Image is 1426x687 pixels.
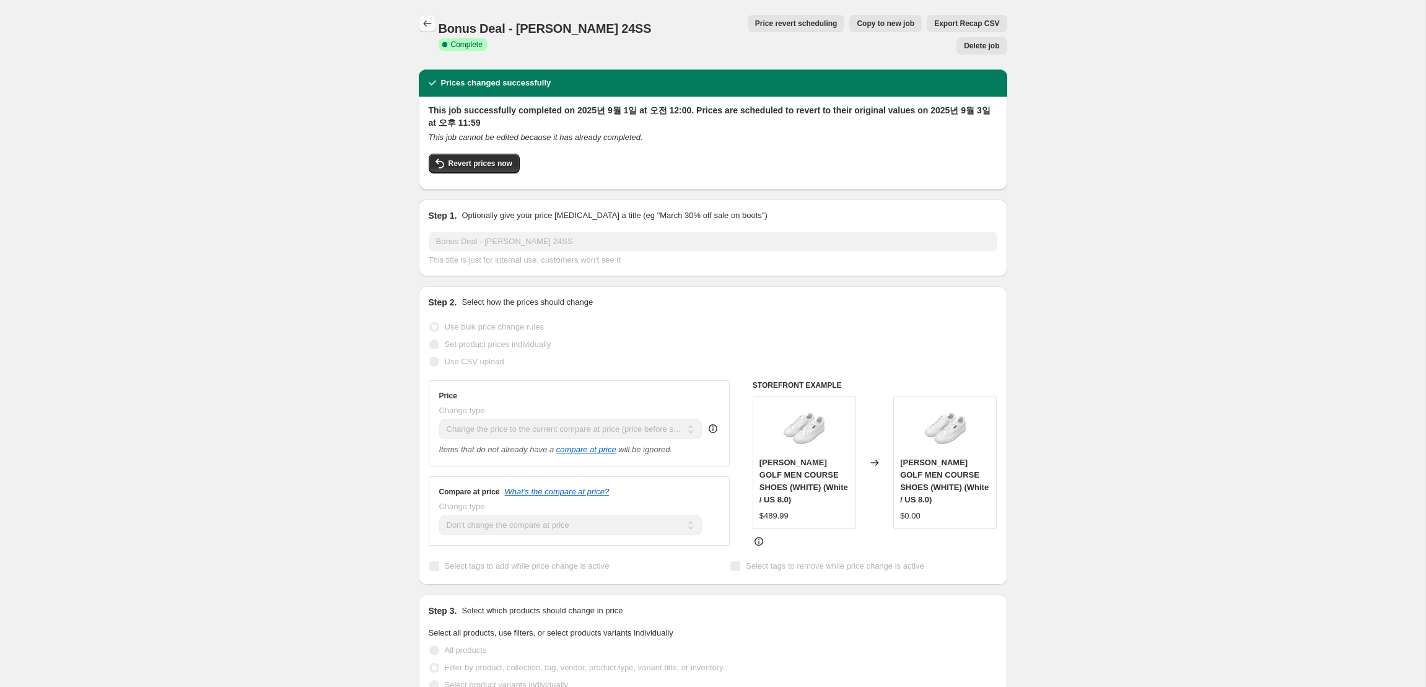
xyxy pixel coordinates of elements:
[900,510,921,522] div: $0.00
[439,391,457,401] h3: Price
[921,403,970,453] img: OstrichCourseShoeWhite4_9faf3d45-ab50-4791-a120-254e725405f7_80x.webp
[505,487,610,496] button: What's the compare at price?
[618,445,672,454] i: will be ignored.
[755,19,838,28] span: Price revert scheduling
[445,561,610,571] span: Select tags to add while price change is active
[849,15,922,32] button: Copy to new job
[956,37,1007,55] button: Delete job
[439,445,554,454] i: Items that do not already have a
[934,19,999,28] span: Export Recap CSV
[441,77,551,89] h2: Prices changed successfully
[461,296,593,308] p: Select how the prices should change
[927,15,1007,32] button: Export Recap CSV
[556,445,616,454] button: compare at price
[753,380,997,390] h6: STOREFRONT EXAMPLE
[857,19,914,28] span: Copy to new job
[429,209,457,222] h2: Step 1.
[439,502,485,511] span: Change type
[707,422,719,435] div: help
[439,487,500,497] h3: Compare at price
[445,645,487,655] span: All products
[419,15,436,32] button: Price change jobs
[429,628,673,637] span: Select all products, use filters, or select products variants individually
[429,133,643,142] i: This job cannot be edited because it has already completed.
[429,104,997,129] h2: This job successfully completed on 2025년 9월 1일 at 오전 12:00. Prices are scheduled to revert to the...
[448,159,512,168] span: Revert prices now
[445,663,724,672] span: Filter by product, collection, tag, vendor, product type, variant title, or inventory
[759,510,789,522] div: $489.99
[439,406,485,415] span: Change type
[759,458,848,504] span: [PERSON_NAME] GOLF MEN COURSE SHOES (WHITE) (White / US 8.0)
[445,357,504,366] span: Use CSV upload
[779,403,829,453] img: OstrichCourseShoeWhite4_9faf3d45-ab50-4791-a120-254e725405f7_80x.webp
[445,322,544,331] span: Use bulk price change rules
[748,15,845,32] button: Price revert scheduling
[461,209,767,222] p: Optionally give your price [MEDICAL_DATA] a title (eg "March 30% off sale on boots")
[429,296,457,308] h2: Step 2.
[900,458,989,504] span: [PERSON_NAME] GOLF MEN COURSE SHOES (WHITE) (White / US 8.0)
[439,22,652,35] span: Bonus Deal - [PERSON_NAME] 24SS
[964,41,999,51] span: Delete job
[445,339,551,349] span: Set product prices individually
[429,605,457,617] h2: Step 3.
[451,40,483,50] span: Complete
[429,232,997,252] input: 30% off holiday sale
[746,561,924,571] span: Select tags to remove while price change is active
[461,605,623,617] p: Select which products should change in price
[429,154,520,173] button: Revert prices now
[429,255,621,265] span: This title is just for internal use, customers won't see it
